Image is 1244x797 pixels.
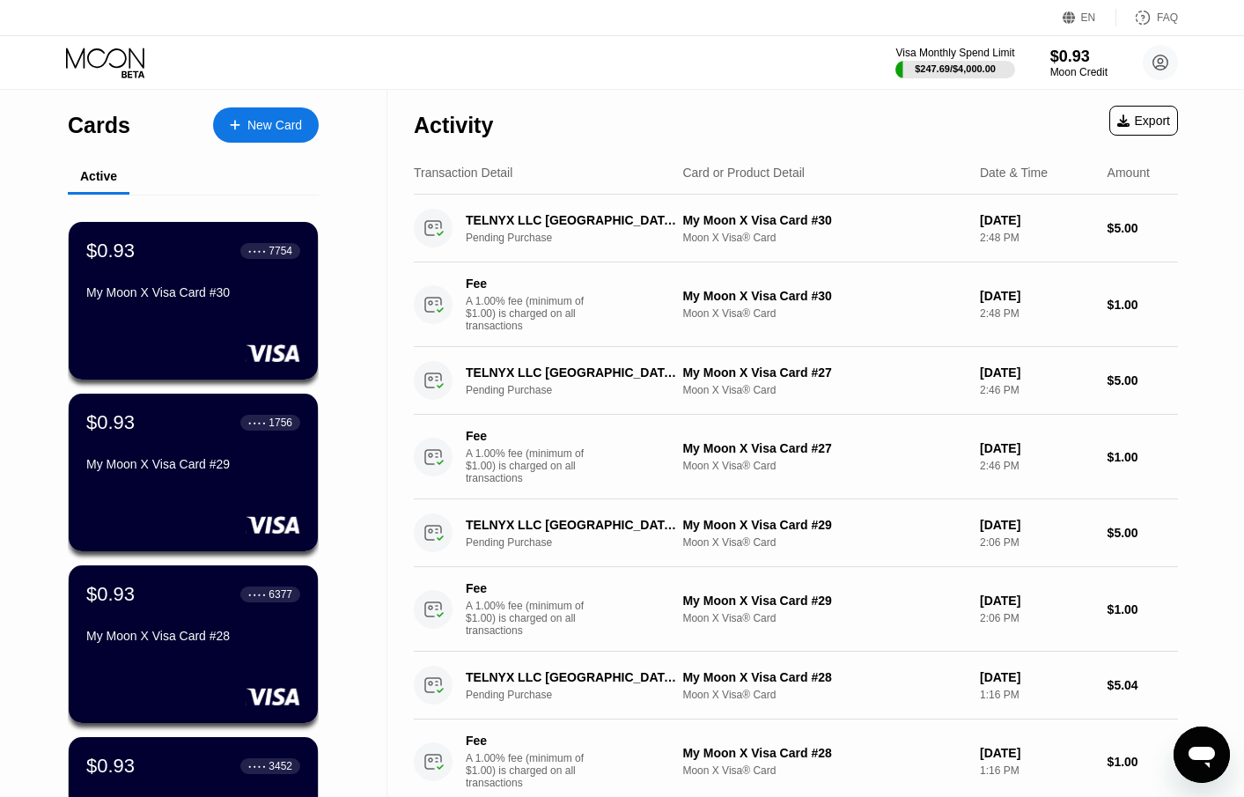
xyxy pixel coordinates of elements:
[682,612,966,624] div: Moon X Visa® Card
[414,195,1178,262] div: TELNYX LLC [GEOGRAPHIC_DATA] [GEOGRAPHIC_DATA]Pending PurchaseMy Moon X Visa Card #30Moon X Visa®...
[682,289,966,303] div: My Moon X Visa Card #30
[980,384,1093,396] div: 2:46 PM
[466,536,695,549] div: Pending Purchase
[466,232,695,244] div: Pending Purchase
[466,752,598,789] div: A 1.00% fee (minimum of $1.00) is charged on all transactions
[269,245,292,257] div: 7754
[1117,114,1170,128] div: Export
[682,764,966,777] div: Moon X Visa® Card
[86,411,135,434] div: $0.93
[466,581,589,595] div: Fee
[414,652,1178,720] div: TELNYX LLC [GEOGRAPHIC_DATA] [GEOGRAPHIC_DATA]Pending PurchaseMy Moon X Visa Card #28Moon X Visa®...
[1063,9,1116,26] div: EN
[466,734,589,748] div: Fee
[682,365,966,380] div: My Moon X Visa Card #27
[895,47,1014,59] div: Visa Monthly Spend Limit
[466,213,679,227] div: TELNYX LLC [GEOGRAPHIC_DATA] [GEOGRAPHIC_DATA]
[980,232,1093,244] div: 2:48 PM
[86,457,300,471] div: My Moon X Visa Card #29
[980,594,1093,608] div: [DATE]
[414,415,1178,499] div: FeeA 1.00% fee (minimum of $1.00) is charged on all transactionsMy Moon X Visa Card #27Moon X Vis...
[980,536,1093,549] div: 2:06 PM
[269,760,292,772] div: 3452
[980,746,1093,760] div: [DATE]
[1108,221,1178,235] div: $5.00
[1108,526,1178,540] div: $5.00
[86,240,135,262] div: $0.93
[1050,66,1108,78] div: Moon Credit
[466,670,679,684] div: TELNYX LLC [GEOGRAPHIC_DATA] [GEOGRAPHIC_DATA]
[682,746,966,760] div: My Moon X Visa Card #28
[682,594,966,608] div: My Moon X Visa Card #29
[980,764,1093,777] div: 1:16 PM
[682,166,805,180] div: Card or Product Detail
[86,629,300,643] div: My Moon X Visa Card #28
[414,567,1178,652] div: FeeA 1.00% fee (minimum of $1.00) is charged on all transactionsMy Moon X Visa Card #29Moon X Vis...
[1108,602,1178,616] div: $1.00
[1157,11,1178,24] div: FAQ
[682,518,966,532] div: My Moon X Visa Card #29
[1108,298,1178,312] div: $1.00
[682,213,966,227] div: My Moon X Visa Card #30
[1081,11,1096,24] div: EN
[895,47,1014,78] div: Visa Monthly Spend Limit$247.69/$4,000.00
[1109,106,1178,136] div: Export
[466,429,589,443] div: Fee
[247,118,302,133] div: New Card
[682,536,966,549] div: Moon X Visa® Card
[68,113,130,138] div: Cards
[682,689,966,701] div: Moon X Visa® Card
[980,289,1093,303] div: [DATE]
[682,670,966,684] div: My Moon X Visa Card #28
[1050,48,1108,66] div: $0.93
[414,166,512,180] div: Transaction Detail
[414,347,1178,415] div: TELNYX LLC [GEOGRAPHIC_DATA] [GEOGRAPHIC_DATA]Pending PurchaseMy Moon X Visa Card #27Moon X Visa®...
[213,107,319,143] div: New Card
[69,565,318,723] div: $0.93● ● ● ●6377My Moon X Visa Card #28
[682,307,966,320] div: Moon X Visa® Card
[269,417,292,429] div: 1756
[1050,48,1108,78] div: $0.93Moon Credit
[466,518,679,532] div: TELNYX LLC [GEOGRAPHIC_DATA] [GEOGRAPHIC_DATA]
[414,499,1178,567] div: TELNYX LLC [GEOGRAPHIC_DATA] [GEOGRAPHIC_DATA]Pending PurchaseMy Moon X Visa Card #29Moon X Visa®...
[248,764,266,769] div: ● ● ● ●
[80,169,117,183] div: Active
[466,447,598,484] div: A 1.00% fee (minimum of $1.00) is charged on all transactions
[248,420,266,425] div: ● ● ● ●
[980,213,1093,227] div: [DATE]
[980,460,1093,472] div: 2:46 PM
[980,518,1093,532] div: [DATE]
[269,588,292,601] div: 6377
[466,384,695,396] div: Pending Purchase
[682,384,966,396] div: Moon X Visa® Card
[69,394,318,551] div: $0.93● ● ● ●1756My Moon X Visa Card #29
[1108,450,1178,464] div: $1.00
[980,441,1093,455] div: [DATE]
[248,592,266,597] div: ● ● ● ●
[466,295,598,332] div: A 1.00% fee (minimum of $1.00) is charged on all transactions
[86,285,300,299] div: My Moon X Visa Card #30
[980,365,1093,380] div: [DATE]
[1174,727,1230,783] iframe: Button to launch messaging window
[1108,373,1178,387] div: $5.00
[466,600,598,637] div: A 1.00% fee (minimum of $1.00) is charged on all transactions
[980,612,1093,624] div: 2:06 PM
[466,689,695,701] div: Pending Purchase
[69,222,318,380] div: $0.93● ● ● ●7754My Moon X Visa Card #30
[682,460,966,472] div: Moon X Visa® Card
[980,166,1048,180] div: Date & Time
[1108,166,1150,180] div: Amount
[414,113,493,138] div: Activity
[1116,9,1178,26] div: FAQ
[86,583,135,606] div: $0.93
[1108,755,1178,769] div: $1.00
[466,365,679,380] div: TELNYX LLC [GEOGRAPHIC_DATA] [GEOGRAPHIC_DATA]
[682,232,966,244] div: Moon X Visa® Card
[915,63,996,74] div: $247.69 / $4,000.00
[466,277,589,291] div: Fee
[980,307,1093,320] div: 2:48 PM
[1108,678,1178,692] div: $5.04
[980,670,1093,684] div: [DATE]
[682,441,966,455] div: My Moon X Visa Card #27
